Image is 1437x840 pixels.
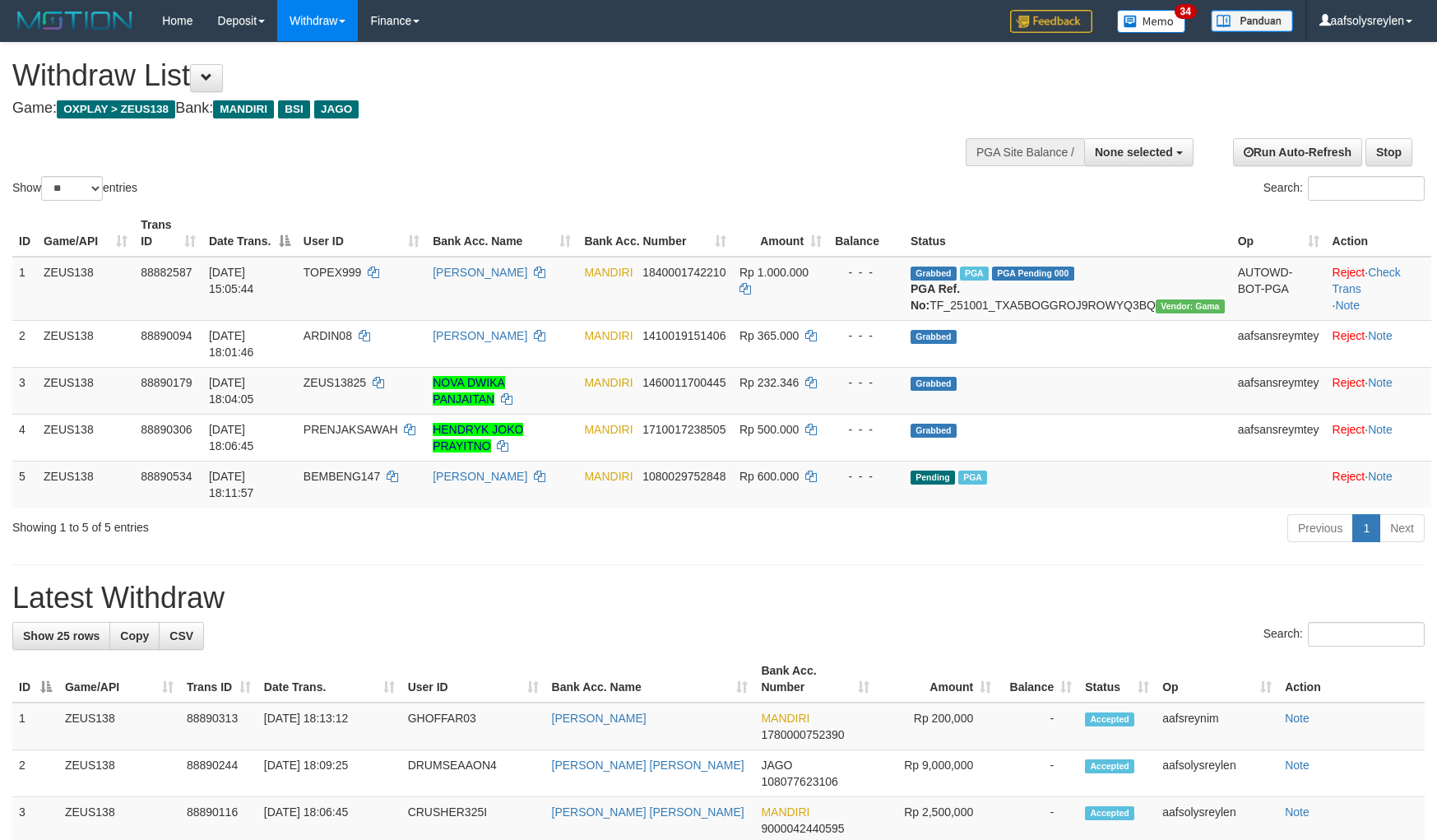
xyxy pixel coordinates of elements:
th: Trans ID: activate to sort column ascending [134,210,202,257]
span: Pending [911,471,955,485]
img: Button%20Memo.svg [1117,10,1186,33]
span: TOPEX999 [304,266,362,279]
td: ZEUS138 [37,257,134,321]
th: User ID: activate to sort column ascending [297,210,426,257]
span: BEMBENG147 [304,470,380,483]
td: ZEUS138 [37,461,134,508]
th: Bank Acc. Number: activate to sort column ascending [754,656,876,703]
th: ID: activate to sort column descending [12,656,58,703]
span: PGA Pending [992,267,1074,281]
th: ID [12,210,37,257]
a: Next [1379,514,1425,542]
button: None selected [1084,138,1194,166]
span: Accepted [1085,712,1134,726]
span: MANDIRI [584,423,633,436]
div: PGA Site Balance / [966,138,1084,166]
div: Showing 1 to 5 of 5 entries [12,513,586,536]
span: 88882587 [141,266,192,279]
span: Marked by aafnoeunsreypich [960,267,989,281]
span: Copy 1080029752848 to clipboard [642,470,725,483]
span: PRENJAKSAWAH [304,423,398,436]
a: Note [1285,712,1310,725]
td: 3 [12,367,37,414]
a: Note [1285,759,1310,772]
td: aafsansreymtey [1231,414,1326,461]
span: Rp 600.000 [739,470,799,483]
a: Reject [1333,423,1365,436]
input: Search: [1308,622,1425,647]
td: · · [1326,257,1431,321]
td: ZEUS138 [58,750,180,797]
a: [PERSON_NAME] [433,470,527,483]
td: 4 [12,414,37,461]
a: Note [1368,423,1393,436]
div: - - - [835,468,897,485]
span: Copy 1410019151406 to clipboard [642,329,725,342]
a: Reject [1333,376,1365,389]
img: panduan.png [1211,10,1293,32]
a: 1 [1352,514,1380,542]
a: Reject [1333,470,1365,483]
td: aafsansreymtey [1231,320,1326,367]
td: ZEUS138 [37,320,134,367]
td: 1 [12,703,58,750]
th: Status: activate to sort column ascending [1078,656,1156,703]
a: Previous [1287,514,1353,542]
td: aafsreynim [1156,703,1278,750]
td: [DATE] 18:09:25 [257,750,401,797]
span: Rp 365.000 [739,329,799,342]
h1: Latest Withdraw [12,582,1425,615]
a: NOVA DWIKA PANJAITAN [433,376,505,406]
span: MANDIRI [213,100,274,118]
a: Note [1368,329,1393,342]
td: 88890244 [180,750,257,797]
h1: Withdraw List [12,59,942,92]
th: Balance: activate to sort column ascending [998,656,1078,703]
a: Show 25 rows [12,622,110,650]
div: - - - [835,264,897,281]
span: None selected [1095,146,1173,159]
span: Copy 9000042440595 to clipboard [761,822,844,835]
span: [DATE] 18:01:46 [209,329,254,359]
a: [PERSON_NAME] [PERSON_NAME] [552,805,744,819]
th: Bank Acc. Name: activate to sort column ascending [545,656,755,703]
th: Action [1326,210,1431,257]
td: [DATE] 18:13:12 [257,703,401,750]
div: - - - [835,374,897,391]
a: Note [1368,376,1393,389]
th: Date Trans.: activate to sort column ascending [257,656,401,703]
span: Grabbed [911,267,957,281]
span: MANDIRI [584,266,633,279]
td: 2 [12,750,58,797]
b: PGA Ref. No: [911,282,960,312]
a: Copy [109,622,160,650]
a: Reject [1333,266,1365,279]
td: ZEUS138 [37,367,134,414]
span: Vendor URL: https://trx31.1velocity.biz [1156,299,1225,313]
span: Grabbed [911,424,957,438]
td: 5 [12,461,37,508]
th: Bank Acc. Name: activate to sort column ascending [426,210,577,257]
td: · [1326,367,1431,414]
div: - - - [835,421,897,438]
span: Copy 108077623106 to clipboard [761,775,837,788]
span: [DATE] 18:06:45 [209,423,254,452]
th: Bank Acc. Number: activate to sort column ascending [577,210,733,257]
th: Status [904,210,1231,257]
th: Amount: activate to sort column ascending [876,656,998,703]
td: · [1326,461,1431,508]
td: 88890313 [180,703,257,750]
span: [DATE] 18:11:57 [209,470,254,499]
label: Search: [1263,176,1425,201]
span: Rp 232.346 [739,376,799,389]
span: MANDIRI [584,470,633,483]
span: 88890179 [141,376,192,389]
span: CSV [169,629,193,643]
td: 2 [12,320,37,367]
span: Rp 500.000 [739,423,799,436]
a: [PERSON_NAME] [433,266,527,279]
span: Marked by aafsolysreylen [958,471,987,485]
span: 88890534 [141,470,192,483]
a: Run Auto-Refresh [1233,138,1362,166]
span: JAGO [314,100,359,118]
